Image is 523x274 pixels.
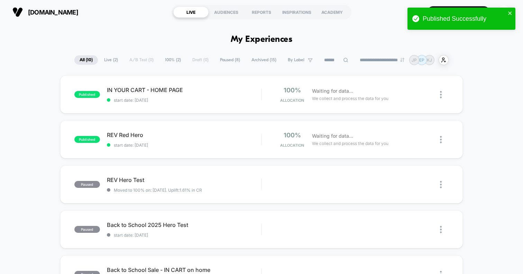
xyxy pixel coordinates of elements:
[440,136,442,143] img: close
[423,15,506,22] div: Published Successfully
[107,98,261,103] span: start date: [DATE]
[440,226,442,233] img: close
[231,35,293,45] h1: My Experiences
[107,266,261,273] span: Back to School Sale - IN CART on home
[107,86,261,93] span: IN YOUR CART - HOME PAGE
[440,91,442,98] img: close
[427,57,432,63] p: KJ
[74,136,100,143] span: published
[107,232,261,238] span: start date: [DATE]
[312,140,388,147] span: We collect and process the data for you
[284,86,301,94] span: 100%
[107,221,261,228] span: Back to School 2025 Hero Test
[412,57,417,63] p: JP
[280,98,304,103] span: Allocation
[10,7,80,18] button: [DOMAIN_NAME]
[74,91,100,98] span: published
[312,132,353,140] span: Waiting for data...
[114,188,202,193] span: Moved to 100% on: [DATE] . Uplift: 1.61% in CR
[12,7,23,17] img: Visually logo
[99,55,123,65] span: Live ( 2 )
[246,55,282,65] span: Archived ( 15 )
[28,9,78,16] span: [DOMAIN_NAME]
[288,57,304,63] span: By Label
[74,181,100,188] span: paused
[508,10,513,17] button: close
[107,176,261,183] span: REV Hero Test
[107,131,261,138] span: REV Red Hero
[209,7,244,18] div: AUDIENCES
[160,55,186,65] span: 100% ( 2 )
[215,55,245,65] span: Paused ( 8 )
[419,57,424,63] p: EP
[74,55,98,65] span: All ( 10 )
[312,87,353,95] span: Waiting for data...
[312,95,388,102] span: We collect and process the data for you
[244,7,279,18] div: REPORTS
[400,58,404,62] img: end
[314,7,350,18] div: ACADEMY
[284,131,301,139] span: 100%
[74,226,100,233] span: paused
[107,143,261,148] span: start date: [DATE]
[440,181,442,188] img: close
[495,5,513,19] button: EP
[279,7,314,18] div: INSPIRATIONS
[173,7,209,18] div: LIVE
[280,143,304,148] span: Allocation
[497,6,511,19] div: EP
